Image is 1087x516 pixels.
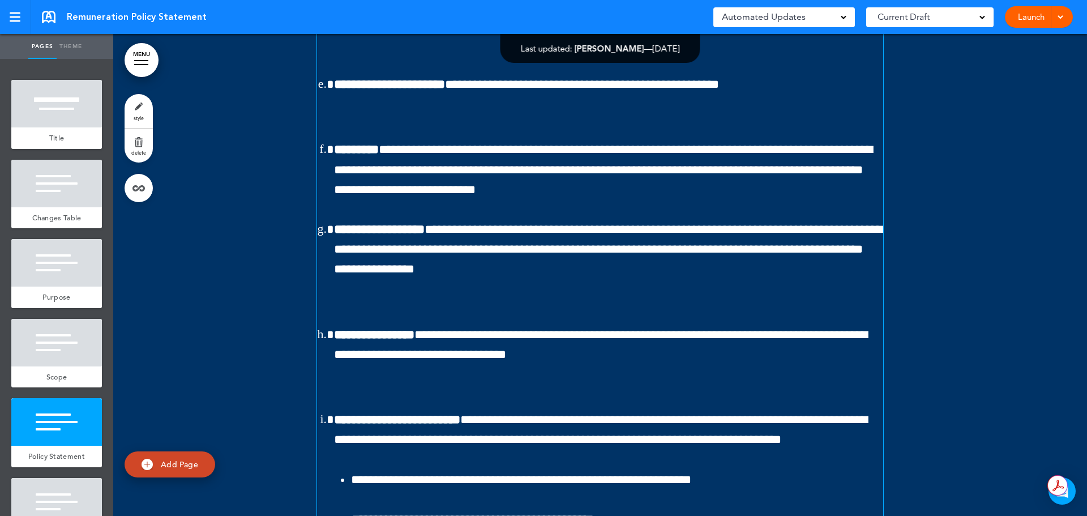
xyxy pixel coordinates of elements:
[28,451,85,461] span: Policy Statement
[46,372,67,382] span: Scope
[134,114,144,121] span: style
[11,127,102,149] a: Title
[125,129,153,163] a: delete
[653,43,680,54] span: [DATE]
[521,43,572,54] span: Last updated:
[131,149,146,156] span: delete
[11,207,102,229] a: Changes Table
[1013,6,1049,28] a: Launch
[521,44,680,53] div: —
[722,9,806,25] span: Automated Updates
[11,446,102,467] a: Policy Statement
[11,287,102,308] a: Purpose
[161,459,198,470] span: Add Page
[32,213,82,223] span: Changes Table
[142,459,153,470] img: add.svg
[878,9,930,25] span: Current Draft
[42,292,70,302] span: Purpose
[125,451,215,478] a: Add Page
[49,133,65,143] span: Title
[575,43,644,54] span: [PERSON_NAME]
[11,366,102,388] a: Scope
[125,94,153,128] a: style
[57,34,85,59] a: Theme
[67,11,207,23] span: Remuneration Policy Statement
[125,43,159,77] a: MENU
[28,34,57,59] a: Pages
